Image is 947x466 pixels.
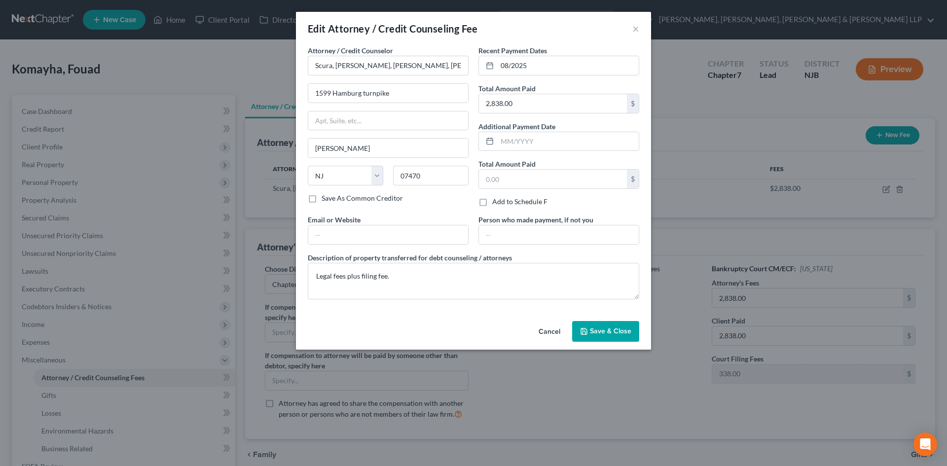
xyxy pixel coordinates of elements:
input: -- [308,225,468,244]
input: MM/YYYY [497,56,639,75]
div: Open Intercom Messenger [913,432,937,456]
label: Additional Payment Date [478,121,555,132]
button: Cancel [531,322,568,342]
label: Total Amount Paid [478,159,536,169]
label: Save As Common Creditor [322,193,403,203]
span: Attorney / Credit Counseling Fee [328,23,478,35]
label: Total Amount Paid [478,83,536,94]
button: × [632,23,639,35]
input: MM/YYYY [497,132,639,151]
label: Person who made payment, if not you [478,215,593,225]
label: Email or Website [308,215,361,225]
input: 0.00 [479,94,627,113]
button: Save & Close [572,321,639,342]
span: Save & Close [590,327,631,335]
span: Attorney / Credit Counselor [308,46,393,55]
div: $ [627,94,639,113]
input: Apt, Suite, etc... [308,111,468,130]
span: Edit [308,23,326,35]
div: $ [627,170,639,188]
input: 0.00 [479,170,627,188]
label: Description of property transferred for debt counseling / attorneys [308,252,512,263]
label: Recent Payment Dates [478,45,547,56]
input: -- [479,225,639,244]
input: Enter zip... [393,166,469,185]
input: Enter address... [308,84,468,103]
input: Enter city... [308,139,468,157]
label: Add to Schedule F [492,197,547,207]
input: Search creditor by name... [308,56,469,75]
